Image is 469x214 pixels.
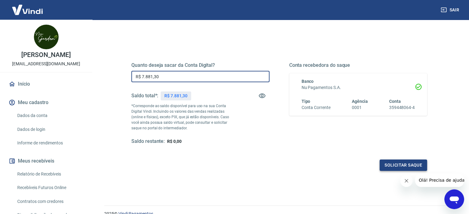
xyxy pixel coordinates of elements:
a: Contratos com credores [15,195,85,208]
h5: Conta recebedora do saque [289,62,427,68]
h5: Quanto deseja sacar da Conta Digital? [131,62,269,68]
h5: Saldo total*: [131,93,158,99]
span: Olá! Precisa de ajuda? [4,4,52,9]
img: Vindi [7,0,47,19]
p: R$ 7.881,30 [164,93,187,99]
p: *Corresponde ao saldo disponível para uso na sua Conta Digital Vindi. Incluindo os valores das ve... [131,103,235,131]
h6: 0001 [352,104,368,111]
button: Solicitar saque [380,159,427,171]
button: Sair [439,4,462,16]
h6: 359448064-4 [389,104,415,111]
a: Relatório de Recebíveis [15,168,85,180]
span: Conta [389,99,401,104]
iframe: Mensagem da empresa [415,173,464,187]
h6: Conta Corrente [302,104,331,111]
iframe: Fechar mensagem [400,175,413,187]
p: [PERSON_NAME] [21,52,71,58]
span: R$ 0,00 [167,139,182,144]
a: Dados de login [15,123,85,136]
span: Tipo [302,99,311,104]
iframe: Botão para abrir a janela de mensagens [444,189,464,209]
a: Dados da conta [15,109,85,122]
img: aeb6f719-e7ca-409a-a572-a7c24bdeafeb.jpeg [34,25,59,49]
button: Meu cadastro [7,96,85,109]
p: [EMAIL_ADDRESS][DOMAIN_NAME] [12,61,80,67]
span: Banco [302,79,314,84]
a: Recebíveis Futuros Online [15,181,85,194]
button: Meus recebíveis [7,154,85,168]
a: Informe de rendimentos [15,137,85,149]
span: Agência [352,99,368,104]
h6: Nu Pagamentos S.A. [302,84,415,91]
a: Início [7,77,85,91]
h5: Saldo restante: [131,138,165,145]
